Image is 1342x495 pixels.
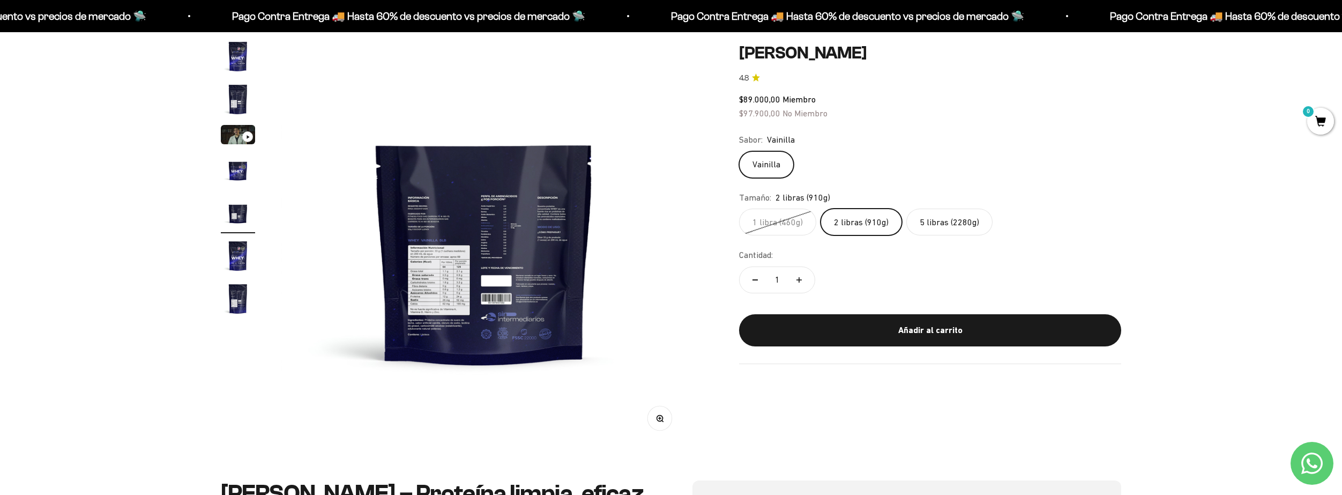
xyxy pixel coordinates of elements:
img: Proteína Whey - Vainilla [221,196,255,230]
img: Proteína Whey - Vainilla [221,82,255,116]
mark: 0 [1302,105,1315,118]
button: Ir al artículo 3 [221,125,255,147]
span: 2 libras (910g) [776,191,830,205]
span: No Miembro [782,108,827,117]
span: $89.000,00 [739,94,780,104]
a: 4.84.8 de 5.0 estrellas [739,72,1121,84]
button: Ir al artículo 1 [221,39,255,77]
div: Añadir al carrito [761,323,1100,337]
button: Ir al artículo 2 [221,82,255,120]
button: Ir al artículo 7 [221,282,255,319]
span: Vainilla [767,133,795,147]
span: Miembro [782,94,816,104]
img: Proteína Whey - Vainilla [221,239,255,273]
p: Pago Contra Entrega 🚚 Hasta 60% de descuento vs precios de mercado 🛸 [230,8,583,25]
label: Cantidad: [739,248,773,262]
button: Ir al artículo 4 [221,153,255,190]
img: Proteína Whey - Vainilla [221,153,255,187]
img: Proteína Whey - Vainilla [281,39,688,446]
button: Aumentar cantidad [784,267,815,293]
button: Ir al artículo 6 [221,239,255,276]
legend: Sabor: [739,133,763,147]
h1: [PERSON_NAME] [739,43,1121,63]
button: Añadir al carrito [739,314,1121,346]
img: Proteína Whey - Vainilla [221,39,255,73]
span: 4.8 [739,72,749,84]
p: Pago Contra Entrega 🚚 Hasta 60% de descuento vs precios de mercado 🛸 [669,8,1022,25]
button: Ir al artículo 5 [221,196,255,233]
img: Proteína Whey - Vainilla [221,282,255,316]
legend: Tamaño: [739,191,771,205]
a: 0 [1307,116,1334,128]
button: Reducir cantidad [740,267,771,293]
span: $97.900,00 [739,108,780,117]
